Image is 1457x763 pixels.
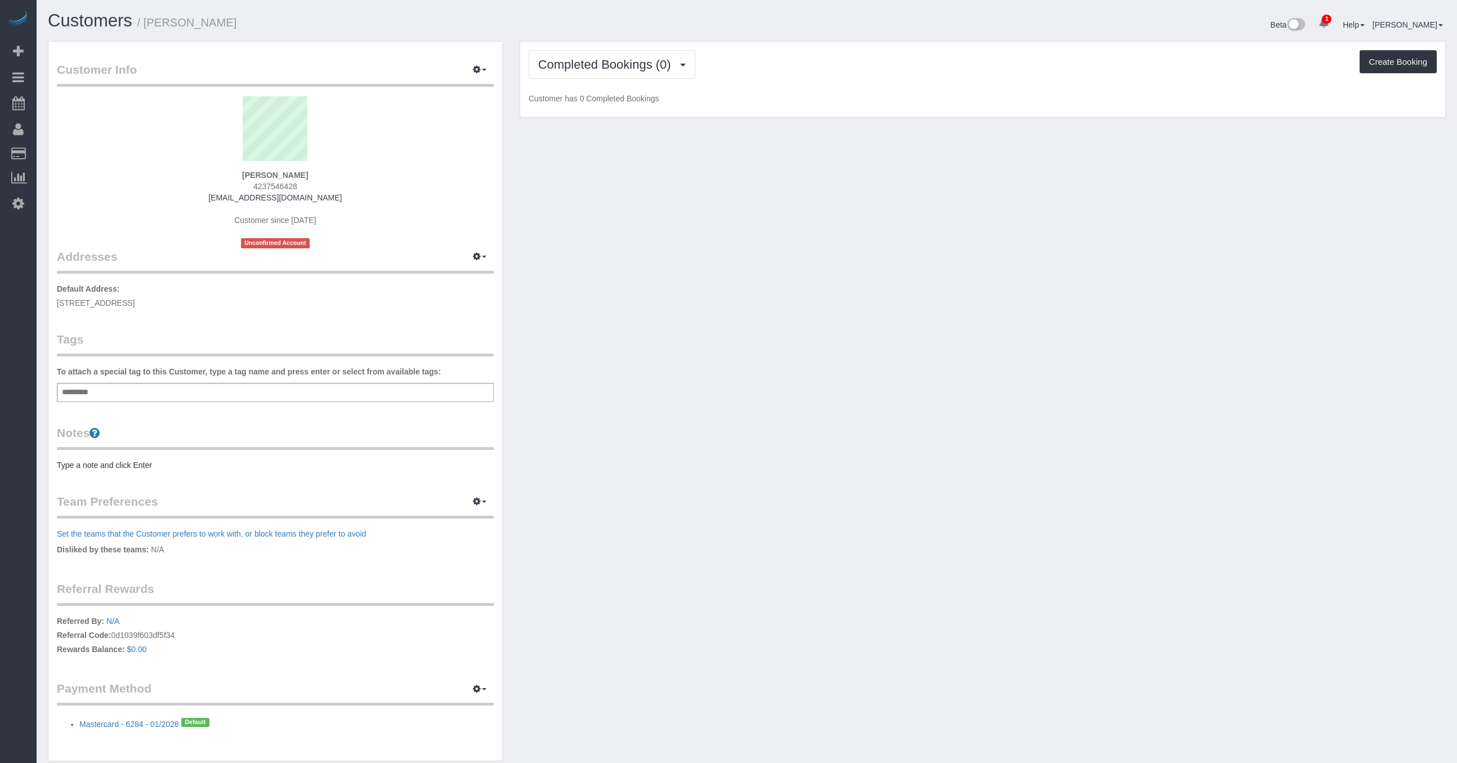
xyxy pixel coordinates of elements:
[57,366,441,377] label: To attach a special tag to this Customer, type a tag name and press enter or select from availabl...
[1313,11,1335,36] a: 1
[253,182,297,191] span: 4237546428
[57,298,135,307] span: [STREET_ADDRESS]
[57,630,111,641] label: Referral Code:
[57,459,494,471] pre: Type a note and click Enter
[151,545,164,554] span: N/A
[57,493,494,519] legend: Team Preferences
[57,425,494,450] legend: Notes
[242,171,308,180] strong: [PERSON_NAME]
[106,617,119,626] a: N/A
[1322,15,1331,24] span: 1
[79,720,179,729] a: Mastercard - 6284 - 01/2028
[1271,20,1306,29] a: Beta
[7,11,29,27] img: Automaid Logo
[241,238,310,248] span: Unconfirmed Account
[1360,50,1437,74] button: Create Booking
[208,193,342,202] a: [EMAIL_ADDRESS][DOMAIN_NAME]
[1373,20,1443,29] a: [PERSON_NAME]
[57,529,366,538] a: Set the teams that the Customer prefers to work with, or block teams they prefer to avoid
[137,16,237,29] small: / [PERSON_NAME]
[127,645,147,654] a: $0.00
[57,544,149,555] label: Disliked by these teams:
[57,331,494,356] legend: Tags
[529,93,1437,104] p: Customer has 0 Completed Bookings
[57,283,120,295] label: Default Address:
[1286,18,1305,33] img: New interface
[57,644,125,655] label: Rewards Balance:
[57,61,494,87] legend: Customer Info
[57,680,494,706] legend: Payment Method
[529,50,695,79] button: Completed Bookings (0)
[181,718,209,727] span: Default
[538,57,677,72] span: Completed Bookings (0)
[57,615,494,658] p: 0d1039f603df5f34
[57,581,494,606] legend: Referral Rewards
[57,615,104,627] label: Referred By:
[48,11,132,30] a: Customers
[1343,20,1365,29] a: Help
[234,216,316,225] span: Customer since [DATE]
